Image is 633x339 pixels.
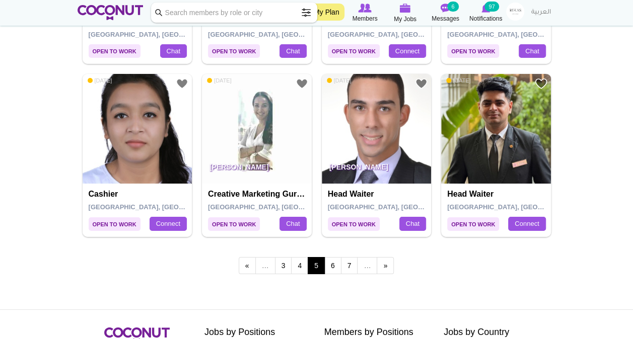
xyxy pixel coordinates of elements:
span: Open to Work [447,44,499,58]
a: next › [377,257,394,274]
p: [PERSON_NAME] [322,155,432,184]
a: ‹ previous [239,257,256,274]
span: [GEOGRAPHIC_DATA], [GEOGRAPHIC_DATA] [447,31,591,38]
span: Open to Work [89,217,140,231]
span: … [357,257,377,274]
a: Browse Members Members [345,3,385,24]
small: 6 [447,2,458,12]
span: [GEOGRAPHIC_DATA], [GEOGRAPHIC_DATA] [208,203,351,211]
p: [PERSON_NAME] [202,155,312,184]
span: Open to Work [328,217,380,231]
span: [GEOGRAPHIC_DATA], [GEOGRAPHIC_DATA] [89,203,232,211]
a: Notifications Notifications 97 [466,3,506,24]
span: Open to Work [328,44,380,58]
a: Chat [160,44,187,58]
h2: Members by Positions [324,327,429,337]
span: Open to Work [208,217,260,231]
input: Search members by role or city [151,3,317,23]
a: Connect [389,44,426,58]
a: Add to Favourites [296,77,308,90]
a: Messages Messages 6 [426,3,466,24]
a: Chat [519,44,545,58]
span: [GEOGRAPHIC_DATA], [GEOGRAPHIC_DATA] [447,203,591,211]
span: Open to Work [447,217,499,231]
a: 3 [275,257,292,274]
img: My Jobs [400,4,411,13]
h4: Creative Marketing Guru / Fitness Coach [208,190,308,199]
span: [DATE] [327,77,351,84]
span: [DATE] [207,77,232,84]
span: Notifications [469,14,502,24]
span: My Jobs [394,14,416,24]
a: Chat [279,44,306,58]
a: Add to Favourites [176,77,188,90]
img: Notifications [481,4,490,13]
span: … [255,257,275,274]
small: 97 [484,2,499,12]
span: [GEOGRAPHIC_DATA], [GEOGRAPHIC_DATA] [328,203,471,211]
span: [DATE] [88,77,112,84]
span: Open to Work [208,44,260,58]
a: Chat [279,217,306,231]
img: Browse Members [358,4,371,13]
h2: Jobs by Positions [204,327,309,337]
img: Messages [441,4,451,13]
span: [GEOGRAPHIC_DATA], [GEOGRAPHIC_DATA] [89,31,232,38]
a: Connect [508,217,545,231]
h4: Cashier [89,190,189,199]
a: Connect [150,217,187,231]
h4: Head Waiter [328,190,428,199]
a: Add to Favourites [415,77,428,90]
h4: Head Waiter [447,190,547,199]
a: 7 [341,257,358,274]
span: Open to Work [89,44,140,58]
a: 6 [324,257,341,274]
a: My Plan [309,4,344,21]
span: [GEOGRAPHIC_DATA], [GEOGRAPHIC_DATA] [328,31,471,38]
a: My Jobs My Jobs [385,3,426,24]
span: Members [352,14,377,24]
span: Messages [432,14,459,24]
span: 5 [308,257,325,274]
span: [DATE] [446,77,471,84]
a: Add to Favourites [535,77,547,90]
a: 4 [291,257,308,274]
h2: Jobs by Country [444,327,548,337]
a: Chat [399,217,426,231]
a: العربية [526,3,556,23]
span: [GEOGRAPHIC_DATA], [GEOGRAPHIC_DATA] [208,31,351,38]
img: Home [78,5,144,20]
